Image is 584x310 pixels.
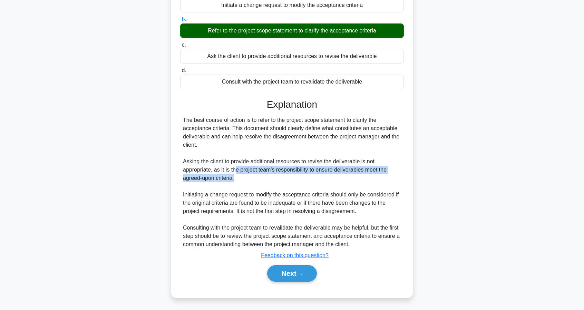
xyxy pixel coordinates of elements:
button: Next [267,265,317,282]
div: The best course of action is to refer to the project scope statement to clarify the acceptance cr... [183,116,401,249]
div: Consult with the project team to revalidate the deliverable [180,75,404,89]
a: Feedback on this question? [261,252,329,258]
div: Ask the client to provide additional resources to revise the deliverable [180,49,404,64]
div: Refer to the project scope statement to clarify the acceptance criteria [180,23,404,38]
span: b. [182,16,186,22]
h3: Explanation [184,99,400,110]
span: c. [182,42,186,48]
span: d. [182,67,186,73]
